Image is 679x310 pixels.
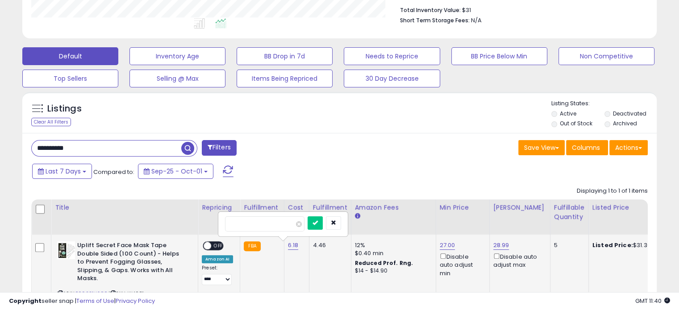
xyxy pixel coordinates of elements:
label: Deactivated [612,110,646,117]
b: Reduced Prof. Rng. [355,259,413,267]
p: Listing States: [551,99,657,108]
button: Non Competitive [558,47,654,65]
a: 27.00 [440,241,455,250]
button: Last 7 Days [32,164,92,179]
small: FBA [244,241,260,251]
button: Sep-25 - Oct-01 [138,164,213,179]
div: Repricing [202,203,236,212]
label: Out of Stock [560,120,592,127]
button: Actions [609,140,648,155]
div: 12% [355,241,429,249]
span: OFF [211,242,225,250]
a: Terms of Use [76,297,114,305]
button: Columns [566,140,608,155]
span: Last 7 Days [46,167,81,176]
label: Archived [612,120,637,127]
a: 6.18 [288,241,299,250]
button: Top Sellers [22,70,118,87]
li: $31 [400,4,641,15]
span: Columns [572,143,600,152]
small: Amazon Fees. [355,212,360,220]
div: Fulfillable Quantity [554,203,585,222]
div: Displaying 1 to 1 of 1 items [577,187,648,195]
a: Privacy Policy [116,297,155,305]
button: Filters [202,140,237,156]
div: 4.46 [313,241,344,249]
div: Min Price [440,203,486,212]
b: Listed Price: [592,241,633,249]
div: $0.40 min [355,249,429,257]
div: Amazon Fees [355,203,432,212]
button: Save View [518,140,565,155]
div: seller snap | | [9,297,155,306]
button: Items Being Repriced [237,70,333,87]
div: Fulfillment Cost [313,203,347,222]
div: Disable auto adjust min [440,252,483,277]
b: Short Term Storage Fees: [400,17,470,24]
div: Clear All Filters [31,118,71,126]
span: Compared to: [93,168,134,176]
img: 51SNLKiWbNS._SL40_.jpg [57,241,75,259]
span: N/A [471,16,482,25]
div: Cost [288,203,305,212]
button: 30 Day Decrease [344,70,440,87]
button: Needs to Reprice [344,47,440,65]
h5: Listings [47,103,82,115]
div: $14 - $14.90 [355,267,429,275]
label: Active [560,110,576,117]
span: 2025-10-10 11:40 GMT [635,297,670,305]
div: Listed Price [592,203,670,212]
a: B093S1H68B [75,290,107,298]
button: BB Drop in 7d [237,47,333,65]
b: Total Inventory Value: [400,6,461,14]
button: Inventory Age [129,47,225,65]
button: Selling @ Max [129,70,225,87]
div: Title [55,203,194,212]
b: Uplift Secret Face Mask Tape Double Sided (100 Count) - Helps to Prevent Fogging Glasses, Slippin... [77,241,186,285]
div: Amazon AI [202,255,233,263]
div: Fulfillment [244,203,280,212]
div: 5 [554,241,582,249]
span: Sep-25 - Oct-01 [151,167,202,176]
a: 28.99 [493,241,509,250]
button: BB Price Below Min [451,47,547,65]
button: Default [22,47,118,65]
div: $31.30 [592,241,667,249]
div: Preset: [202,265,233,285]
div: [PERSON_NAME] [493,203,546,212]
span: | SKU: W4051 [108,290,144,297]
strong: Copyright [9,297,42,305]
div: Disable auto adjust max [493,252,543,269]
